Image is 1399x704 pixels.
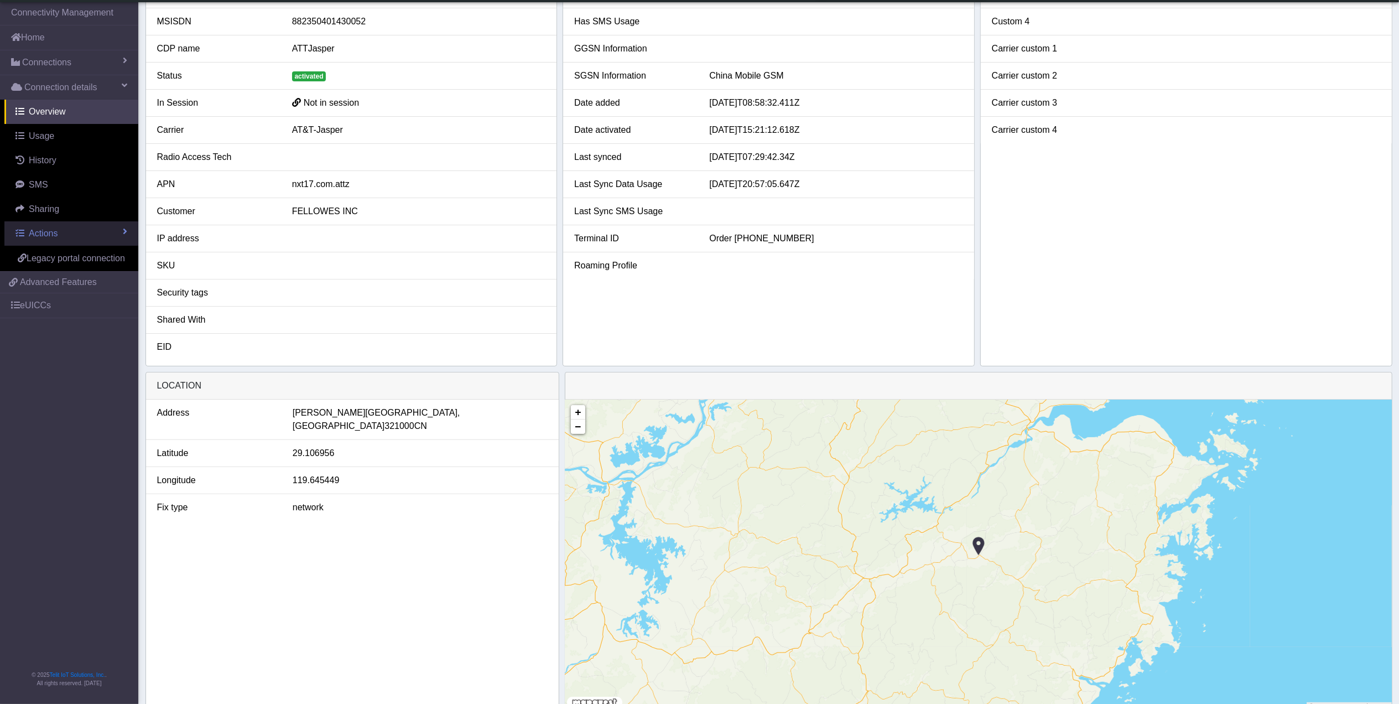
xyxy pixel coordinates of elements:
[149,151,284,164] div: Radio Access Tech
[566,96,701,110] div: Date added
[29,107,66,116] span: Overview
[4,221,138,246] a: Actions
[566,42,701,55] div: GGSN Information
[149,447,284,460] div: Latitude
[566,178,701,191] div: Last Sync Data Usage
[284,123,554,137] div: AT&T-Jasper
[4,173,138,197] a: SMS
[984,42,1119,55] div: Carrier custom 1
[149,15,284,28] div: MSISDN
[50,672,105,678] a: Telit IoT Solutions, Inc.
[566,151,701,164] div: Last synced
[29,156,56,165] span: History
[149,406,284,433] div: Address
[284,42,554,55] div: ATTJasper
[566,232,701,245] div: Terminal ID
[293,420,385,433] span: [GEOGRAPHIC_DATA]
[984,15,1119,28] div: Custom 4
[701,69,971,82] div: China Mobile GSM
[566,15,701,28] div: Has SMS Usage
[149,178,284,191] div: APN
[304,98,360,107] span: Not in session
[149,232,284,245] div: IP address
[146,372,559,400] div: LOCATION
[149,42,284,55] div: CDP name
[149,313,284,327] div: Shared With
[284,447,556,460] div: 29.106956
[20,276,97,289] span: Advanced Features
[365,406,460,420] span: [GEOGRAPHIC_DATA],
[571,405,585,420] a: Zoom in
[22,56,71,69] span: Connections
[566,69,701,82] div: SGSN Information
[149,474,284,487] div: Longitude
[701,232,971,245] div: Order [PHONE_NUMBER]
[293,406,366,420] span: [PERSON_NAME]
[149,501,284,514] div: Fix type
[701,178,971,191] div: [DATE]T20:57:05.647Z
[29,229,58,238] span: Actions
[149,96,284,110] div: In Session
[984,96,1119,110] div: Carrier custom 3
[149,123,284,137] div: Carrier
[566,123,701,137] div: Date activated
[4,148,138,173] a: History
[701,96,971,110] div: [DATE]T08:58:32.411Z
[984,69,1119,82] div: Carrier custom 2
[4,100,138,124] a: Overview
[566,259,701,272] div: Roaming Profile
[149,69,284,82] div: Status
[284,178,554,191] div: nxt17.com.attz
[292,71,326,81] span: activated
[384,420,414,433] span: 321000
[149,205,284,218] div: Customer
[566,205,701,218] div: Last Sync SMS Usage
[701,123,971,137] div: [DATE]T15:21:12.618Z
[29,204,59,214] span: Sharing
[701,151,971,164] div: [DATE]T07:29:42.34Z
[29,131,54,141] span: Usage
[284,474,556,487] div: 119.645449
[29,180,48,189] span: SMS
[571,420,585,434] a: Zoom out
[284,15,554,28] div: 882350401430052
[149,286,284,299] div: Security tags
[4,124,138,148] a: Usage
[4,197,138,221] a: Sharing
[149,340,284,354] div: EID
[984,123,1119,137] div: Carrier custom 4
[27,253,125,263] span: Legacy portal connection
[284,205,554,218] div: FELLOWES INC
[284,501,556,514] div: network
[24,81,97,94] span: Connection details
[414,420,427,433] span: CN
[149,259,284,272] div: SKU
